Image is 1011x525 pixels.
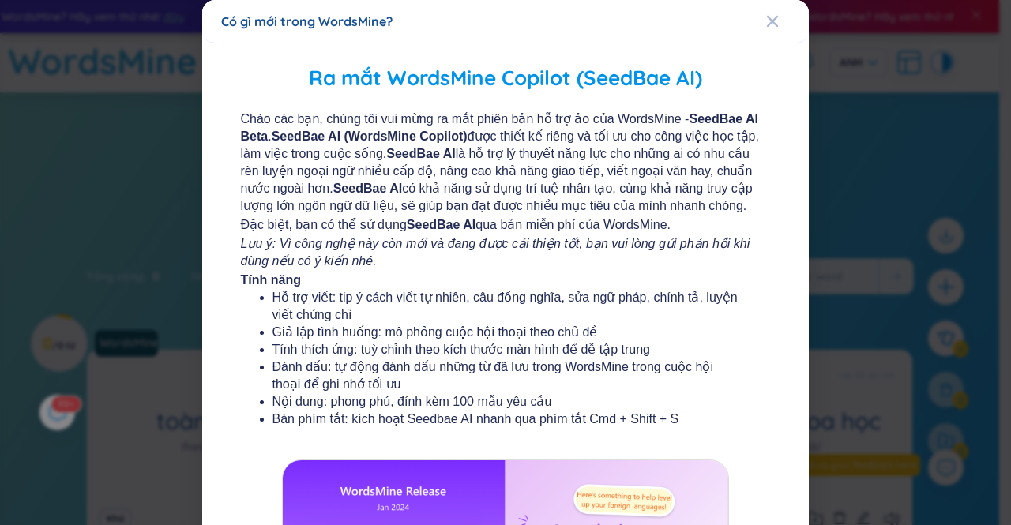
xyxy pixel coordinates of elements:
[272,325,598,339] font: Giả lập tình huống: mô phỏng cuộc hội thoại theo chủ đề
[333,182,402,195] font: SeedBae AI
[221,13,393,29] font: Có gì mới trong WordsMine?
[475,218,671,231] font: qua bản miễn phí của WordsMine.
[241,237,750,268] font: Lưu ý: Vì công nghệ này còn mới và đang được cải thiện tốt, bạn vui lòng gửi phản hồi khi dùng nế...
[241,273,301,287] font: Tính năng
[386,147,455,160] font: SeedBae AI
[241,218,407,231] font: Đặc biệt, bạn có thể sử dụng
[241,112,758,143] font: SeedBae AI Beta
[272,360,713,391] font: Đánh dấu: tự động đánh dấu những từ đã lưu trong WordsMine trong cuộc hội thoại để ghi nhớ tối ưu
[241,182,753,212] font: có khả năng sử dụng trí tuệ nhân tạo, cùng khả năng truy cập lượng lớn ngôn ngữ dữ liệu, sẽ giúp ...
[272,129,468,143] font: SeedBae AI (WordsMine Copilot)
[272,343,650,356] font: Tính thích ứng: tuỳ chỉnh theo kích thước màn hình để dễ tập trung
[309,65,702,91] font: Ra mắt WordsMine Copilot (SeedBae AI)
[272,291,738,321] font: Hỗ trợ viết: tip ý cách viết tự nhiên, câu đồng nghĩa, sửa ngữ pháp, chính tả, luyện viết chứng chỉ
[241,112,690,126] font: Chào các bạn, chúng tôi vui mừng ra mắt phiên bản hỗ trợ ảo của WordsMine -
[241,147,753,195] font: là hỗ trợ lý thuyết năng lực cho những ai có nhu cầu rèn luyện ngoại ngữ nhiều cấp độ, nâng cao k...
[241,129,759,160] font: được thiết kế riêng và tối ưu cho công việc học tập, làm việc trong cuộc sống.
[268,129,271,143] font: .
[407,218,475,231] font: SeedBae AI
[272,412,679,426] font: Bàn phím tắt: kích hoạt Seedbae AI nhanh qua phím tắt Cmd + Shift + S
[272,395,552,408] font: Nội dung: phong phú, đính kèm 100 mẫu yêu cầu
